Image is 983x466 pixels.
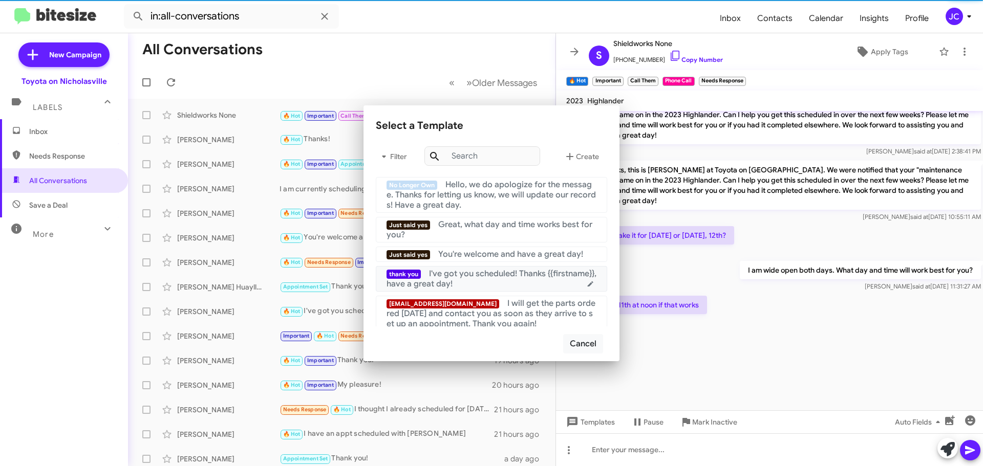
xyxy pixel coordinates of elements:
div: [PERSON_NAME] [177,405,280,415]
div: JC [946,8,963,25]
a: Copy Number [669,56,723,63]
div: Liked “I've got you scheduled! You're welcome. Thanks [PERSON_NAME], have a great day!” [280,207,498,219]
p: Hello Shieldworks, this is [PERSON_NAME] at Toyota on [GEOGRAPHIC_DATA]. We were notified that yo... [558,95,981,144]
nav: Page navigation example [443,72,543,93]
span: Auto Fields [895,413,944,431]
small: Important [592,77,623,86]
p: Hello. Can we make it for [DATE] or [DATE], 12th? [558,226,734,245]
input: Search [124,4,339,29]
span: Needs Response [29,151,116,161]
div: Let's do [DATE] 11th at noon if that works [280,108,490,121]
span: Inbox [712,4,749,33]
span: thank you [387,270,421,279]
div: I've got you scheduled! Thanks [PERSON_NAME], have a great day! [280,305,494,317]
div: a day ago [504,454,547,464]
span: [PERSON_NAME] [DATE] 2:38:41 PM [866,147,981,155]
span: Appointment Set [283,283,328,290]
input: Search [424,146,540,166]
div: Select a Template [376,118,607,134]
span: Needs Response [340,210,384,216]
div: [PERSON_NAME] [177,380,280,390]
span: More [33,230,54,239]
p: Hello Shieldworks, this is [PERSON_NAME] at Toyota on [GEOGRAPHIC_DATA]. We were notified that yo... [558,161,981,210]
span: Pause [644,413,664,431]
div: [PERSON_NAME] [177,208,280,218]
span: Needs Response [283,406,327,413]
small: Call Them [628,77,658,86]
span: Just said yes [387,220,430,230]
div: [PERSON_NAME] Huayllani-[PERSON_NAME] [177,282,280,292]
span: said at [910,213,928,220]
div: Thank you [280,281,494,293]
div: 21 hours ago [494,429,547,439]
div: You to! [280,256,494,268]
div: [PERSON_NAME] [177,257,280,268]
span: Appointment Set [283,455,328,462]
span: said at [912,282,930,290]
div: [PERSON_NAME] [177,306,280,317]
span: [PERSON_NAME] [DATE] 10:55:11 AM [863,213,981,220]
span: 🔥 Hot [283,136,301,143]
button: Next [460,72,543,93]
button: Create [555,144,607,169]
span: « [449,76,455,89]
span: Important [307,382,334,388]
span: Templates [564,413,615,431]
span: Shieldworks None [613,37,723,50]
span: Hello, we do apologize for the message. Thanks for letting us know, we will update our records! H... [387,180,596,210]
span: [EMAIL_ADDRESS][DOMAIN_NAME] [387,299,499,308]
span: All Conversations [29,175,87,186]
span: You're welcome and have a great day! [438,249,583,259]
span: [PHONE_NUMBER] [613,50,723,65]
div: [PERSON_NAME] [177,429,280,439]
div: Thank you! [280,354,494,366]
span: Filter [376,147,409,166]
div: Thanks you too [280,330,494,342]
span: 🔥 Hot [283,234,301,241]
span: Highlander [587,96,624,105]
button: Previous [443,72,461,93]
span: Appointment Set [340,161,386,167]
div: [PERSON_NAME] [177,184,280,194]
span: No Longer Own [387,181,437,190]
div: Toyota on Nicholasville [22,76,107,86]
button: Filter [376,144,409,169]
div: I thought I already scheduled for [DATE] through [PERSON_NAME] [280,404,494,415]
span: Important [307,161,334,167]
div: Thank you! [280,453,504,464]
p: Let's do [DATE] 11th at noon if that works [558,296,707,314]
span: Important [357,259,384,265]
span: [PERSON_NAME] [DATE] 11:31:27 AM [865,282,981,290]
span: Important [307,357,334,364]
span: Insights [851,4,897,33]
span: Create [564,147,599,166]
span: Needs Response [307,259,351,265]
div: Thanks! [280,134,486,145]
div: My pleasure! [280,379,492,391]
span: Mark Inactive [692,413,737,431]
div: You're welcome and have a great day! [280,232,498,243]
span: Important [307,113,334,119]
div: [PERSON_NAME] [177,356,280,366]
small: Phone Call [663,77,694,86]
span: Inbox [29,126,116,137]
span: Just said yes [387,250,430,259]
small: 🔥 Hot [566,77,588,86]
span: Important [307,210,334,216]
div: 21 hours ago [494,405,547,415]
span: Save a Deal [29,200,68,210]
span: Apply Tags [871,42,908,61]
span: Call Them [340,113,367,119]
span: 🔥 Hot [283,357,301,364]
span: » [466,76,472,89]
span: Contacts [749,4,801,33]
span: 🔥 Hot [283,382,301,388]
span: 🔥 Hot [283,113,301,119]
div: [PERSON_NAME] [177,159,280,169]
span: said at [914,147,932,155]
div: 20 hours ago [492,380,547,390]
span: 🔥 Hot [283,161,301,167]
span: Great, what day and time works best for you? [387,219,592,240]
span: Calendar [801,4,851,33]
span: I've got you scheduled! Thanks {{firstname}}, have a great day! [387,269,596,289]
